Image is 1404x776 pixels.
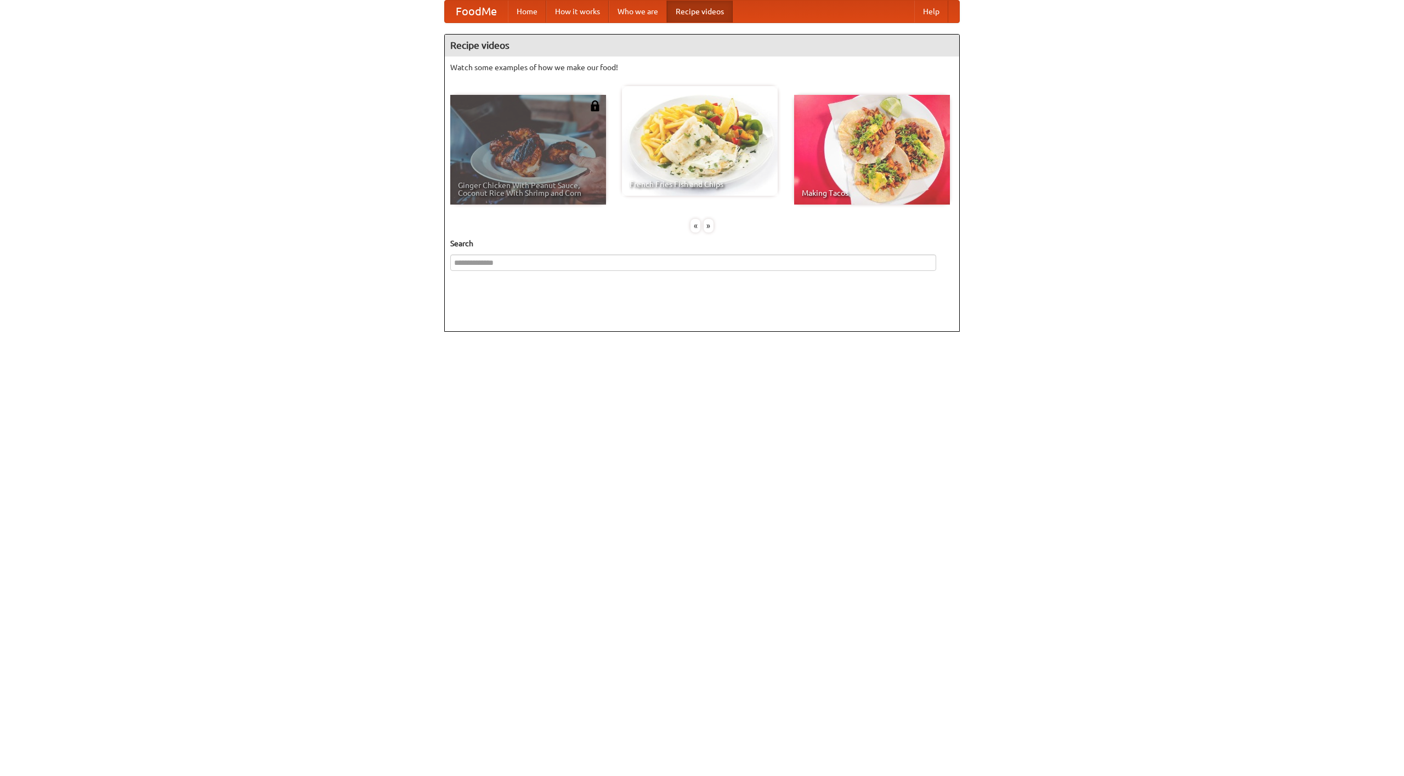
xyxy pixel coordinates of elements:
img: 483408.png [590,100,601,111]
a: Help [914,1,948,22]
a: French Fries Fish and Chips [622,86,778,196]
h4: Recipe videos [445,35,959,56]
h5: Search [450,238,954,249]
p: Watch some examples of how we make our food! [450,62,954,73]
span: Making Tacos [802,189,942,197]
a: Recipe videos [667,1,733,22]
div: « [690,219,700,233]
a: Home [508,1,546,22]
a: FoodMe [445,1,508,22]
div: » [704,219,714,233]
span: French Fries Fish and Chips [630,180,770,188]
a: How it works [546,1,609,22]
a: Who we are [609,1,667,22]
a: Making Tacos [794,95,950,205]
